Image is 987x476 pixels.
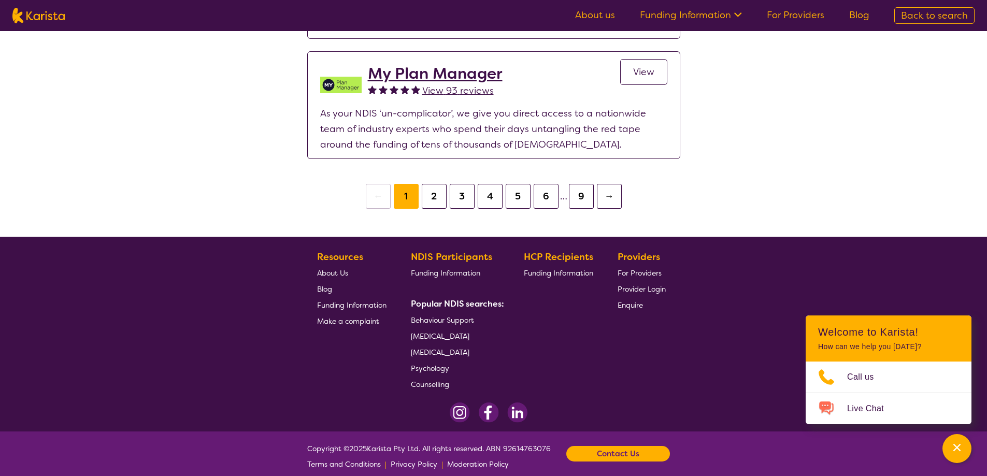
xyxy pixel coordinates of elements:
[447,456,509,472] a: Moderation Policy
[368,64,503,83] a: My Plan Manager
[506,184,531,209] button: 5
[849,9,869,21] a: Blog
[317,251,363,263] b: Resources
[368,85,377,94] img: fullstar
[317,316,379,326] span: Make a complaint
[411,251,492,263] b: NDIS Participants
[507,402,527,423] img: LinkedIn
[317,281,387,297] a: Blog
[394,184,419,209] button: 1
[597,184,622,209] button: →
[618,284,666,294] span: Provider Login
[307,459,381,469] span: Terms and Conditions
[307,441,551,472] span: Copyright © 2025 Karista Pty Ltd. All rights reserved. ABN 92614763076
[633,66,654,78] span: View
[391,459,437,469] span: Privacy Policy
[450,402,470,423] img: Instagram
[411,265,500,281] a: Funding Information
[411,360,500,376] a: Psychology
[317,284,332,294] span: Blog
[847,401,896,416] span: Live Chat
[524,251,593,263] b: HCP Recipients
[317,268,348,278] span: About Us
[411,298,504,309] b: Popular NDIS searches:
[379,85,388,94] img: fullstar
[524,265,593,281] a: Funding Information
[422,84,494,97] span: View 93 reviews
[450,184,475,209] button: 3
[12,8,65,23] img: Karista logo
[618,281,666,297] a: Provider Login
[640,9,742,21] a: Funding Information
[320,106,667,152] p: As your NDIS ‘un-complicator’, we give you direct access to a nationwide team of industry experts...
[422,83,494,98] a: View 93 reviews
[767,9,824,21] a: For Providers
[478,402,499,423] img: Facebook
[366,184,391,209] button: ←
[307,456,381,472] a: Terms and Conditions
[901,9,968,22] span: Back to search
[575,9,615,21] a: About us
[317,297,387,313] a: Funding Information
[534,184,559,209] button: 6
[618,268,662,278] span: For Providers
[569,184,594,209] button: 9
[390,85,398,94] img: fullstar
[441,456,443,472] p: |
[818,326,959,338] h2: Welcome to Karista!
[620,59,667,85] a: View
[411,380,449,389] span: Counselling
[524,268,593,278] span: Funding Information
[447,459,509,469] span: Moderation Policy
[847,369,886,385] span: Call us
[411,268,480,278] span: Funding Information
[411,348,469,357] span: [MEDICAL_DATA]
[317,313,387,329] a: Make a complaint
[317,300,387,310] span: Funding Information
[411,331,469,341] span: [MEDICAL_DATA]
[411,312,500,328] a: Behaviour Support
[618,265,666,281] a: For Providers
[317,265,387,281] a: About Us
[478,184,503,209] button: 4
[320,64,362,106] img: v05irhjwnjh28ktdyyfd.png
[618,251,660,263] b: Providers
[411,328,500,344] a: [MEDICAL_DATA]
[411,85,420,94] img: fullstar
[806,362,971,424] ul: Choose channel
[560,190,567,203] span: …
[806,315,971,424] div: Channel Menu
[597,446,639,461] b: Contact Us
[618,297,666,313] a: Enquire
[411,376,500,392] a: Counselling
[385,456,387,472] p: |
[422,184,447,209] button: 2
[411,344,500,360] a: [MEDICAL_DATA]
[942,434,971,463] button: Channel Menu
[818,342,959,351] p: How can we help you [DATE]?
[400,85,409,94] img: fullstar
[894,7,975,24] a: Back to search
[411,364,449,373] span: Psychology
[618,300,643,310] span: Enquire
[411,315,474,325] span: Behaviour Support
[391,456,437,472] a: Privacy Policy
